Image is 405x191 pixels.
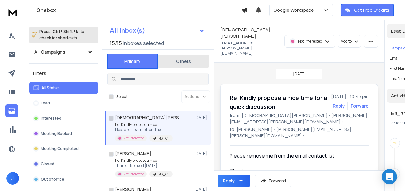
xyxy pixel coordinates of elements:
div: Forward [351,103,369,109]
button: J [6,172,19,185]
button: All Status [29,82,98,94]
p: Out of office [41,177,64,182]
p: from: [DEMOGRAPHIC_DATA][PERSON_NAME] <[PERSON_NAME][EMAIL_ADDRESS][PERSON_NAME][DOMAIN_NAME]> [230,112,369,125]
button: Reply [218,175,250,187]
p: Press to check for shortcuts. [39,29,84,41]
h1: [DEMOGRAPHIC_DATA][PERSON_NAME] [115,115,185,121]
p: Google Workspace [274,7,316,13]
p: Email [390,56,400,61]
button: Lead [29,97,98,109]
h3: Filters [29,69,98,78]
div: Open Intercom Messenger [382,169,397,184]
p: [DATE] [194,115,209,120]
span: Ctrl + Shift + k [52,28,79,35]
p: Add to [341,39,352,44]
p: All Status [41,85,60,90]
h1: [PERSON_NAME] [115,150,151,157]
div: Reply [223,178,235,184]
p: Meeting Completed [41,146,79,151]
p: Not Interested [123,136,144,141]
p: Re: Kindly propose a nice [115,122,173,127]
span: 2 Steps [391,120,403,126]
p: M3_G1 [158,172,169,177]
h1: All Inbox(s) [110,27,145,34]
button: Get Free Credits [341,4,394,16]
p: Not Interested [123,172,144,176]
span: 15 / 15 [110,39,122,47]
h3: Inboxes selected [123,39,164,47]
button: Primary [107,54,158,69]
button: Out of office [29,173,98,186]
img: logo [6,6,19,18]
p: Closed [41,161,54,167]
p: Re: Kindly propose a nice [115,158,173,163]
h1: Re: Kindly propose a nice time for a quick discussion [230,93,327,111]
p: Lead [41,101,50,106]
p: [DATE] [293,71,306,76]
button: Reply [333,103,345,109]
h1: Onebox [36,6,241,14]
button: Forward [255,175,291,187]
button: Interested [29,112,98,125]
button: Closed [29,158,98,170]
label: Select [116,94,128,99]
button: All Campaigns [29,46,98,58]
p: Meeting Booked [41,131,72,136]
p: [DATE] : 10:45 pm [331,93,369,100]
button: Others [158,54,209,68]
p: Please remove me from the [115,127,173,132]
button: All Inbox(s) [105,24,210,37]
p: to: [PERSON_NAME] <[PERSON_NAME][EMAIL_ADDRESS][PERSON_NAME][DOMAIN_NAME]> [230,126,369,139]
p: Not Interested [298,39,322,44]
h1: All Campaigns [34,49,65,55]
p: Get Free Credits [354,7,389,13]
p: Interested [41,116,61,121]
h1: [DEMOGRAPHIC_DATA][PERSON_NAME] [220,27,281,39]
p: [EMAIL_ADDRESS][PERSON_NAME][DOMAIN_NAME] [220,41,281,56]
p: Thanks. No need [DATE], [115,163,173,168]
button: Meeting Booked [29,127,98,140]
button: Meeting Completed [29,142,98,155]
p: [DATE] [194,151,209,156]
p: M3_G1 [158,136,169,141]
